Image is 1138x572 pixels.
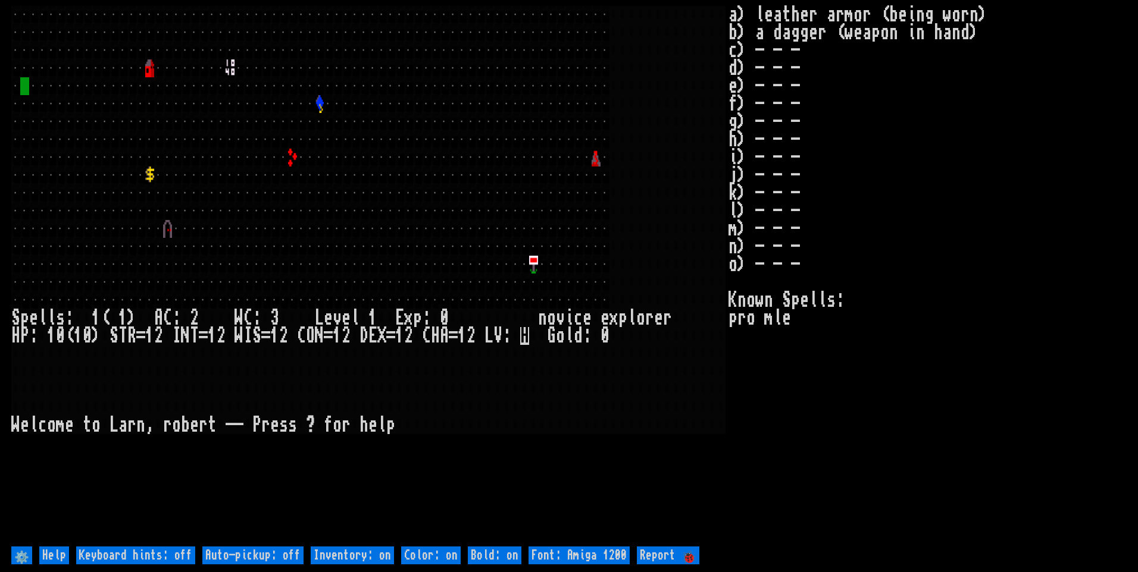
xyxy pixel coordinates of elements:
div: 2 [342,327,351,345]
div: e [342,309,351,327]
div: 1 [395,327,404,345]
div: W [235,327,243,345]
div: W [235,309,243,327]
div: l [377,416,386,434]
div: T [190,327,199,345]
div: N [315,327,324,345]
div: N [181,327,190,345]
div: 1 [118,309,127,327]
input: Report 🐞 [637,546,699,564]
div: C [243,309,252,327]
div: H [431,327,440,345]
div: 2 [467,327,476,345]
div: o [547,309,556,327]
div: s [56,309,65,327]
div: ) [92,327,101,345]
div: 1 [47,327,56,345]
div: 1 [92,309,101,327]
div: e [654,309,663,327]
div: l [351,309,359,327]
input: Color: on [401,546,461,564]
div: H [11,327,20,345]
div: : [422,309,431,327]
div: - [226,416,235,434]
div: : [502,327,511,345]
div: n [538,309,547,327]
div: l [29,416,38,434]
div: e [368,416,377,434]
div: t [208,416,217,434]
input: Help [39,546,69,564]
div: = [261,327,270,345]
div: - [235,416,243,434]
div: x [609,309,618,327]
div: f [324,416,333,434]
div: : [29,327,38,345]
div: 1 [333,327,342,345]
stats: a) leather armor (being worn) b) a dagger (weapon in hand) c) - - - d) - - - e) - - - f) - - - g)... [729,6,1127,543]
div: : [172,309,181,327]
div: = [449,327,458,345]
div: V [493,327,502,345]
div: r [342,416,351,434]
div: : [252,309,261,327]
div: 3 [270,309,279,327]
div: L [110,416,118,434]
div: v [333,309,342,327]
div: e [29,309,38,327]
div: x [404,309,413,327]
div: r [261,416,270,434]
div: o [172,416,181,434]
mark: H [520,327,529,345]
div: a [118,416,127,434]
div: e [65,416,74,434]
div: W [11,416,20,434]
div: T [118,327,127,345]
div: r [645,309,654,327]
div: S [11,309,20,327]
div: p [618,309,627,327]
div: 1 [270,327,279,345]
div: o [636,309,645,327]
div: ( [65,327,74,345]
div: 2 [404,327,413,345]
div: b [181,416,190,434]
div: = [199,327,208,345]
div: 2 [279,327,288,345]
div: A [154,309,163,327]
div: = [324,327,333,345]
div: p [386,416,395,434]
div: e [20,416,29,434]
div: l [47,309,56,327]
input: Auto-pickup: off [202,546,304,564]
div: m [56,416,65,434]
div: r [163,416,172,434]
div: r [199,416,208,434]
div: 2 [154,327,163,345]
div: p [413,309,422,327]
div: o [333,416,342,434]
input: ⚙️ [11,546,32,564]
div: ) [127,309,136,327]
div: n [136,416,145,434]
div: G [547,327,556,345]
div: 0 [83,327,92,345]
input: Bold: on [468,546,521,564]
div: s [279,416,288,434]
div: P [20,327,29,345]
div: L [315,309,324,327]
div: S [252,327,261,345]
div: v [556,309,565,327]
div: 1 [74,327,83,345]
div: s [288,416,297,434]
div: D [359,327,368,345]
div: 0 [601,327,609,345]
div: C [297,327,306,345]
div: 2 [190,309,199,327]
div: C [163,309,172,327]
div: 2 [217,327,226,345]
div: l [38,309,47,327]
div: p [20,309,29,327]
input: Inventory: on [311,546,394,564]
div: i [565,309,574,327]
